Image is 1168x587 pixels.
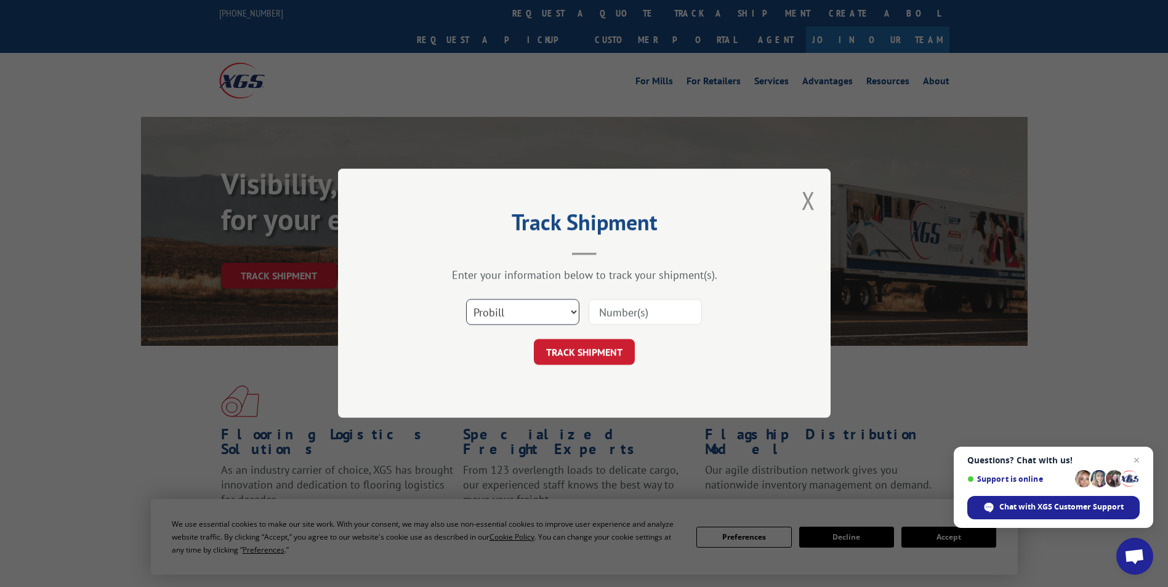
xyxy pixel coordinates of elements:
[534,340,635,365] button: TRACK SHIPMENT
[999,501,1124,513] span: Chat with XGS Customer Support
[400,214,769,237] h2: Track Shipment
[967,496,1140,519] div: Chat with XGS Customer Support
[589,300,702,325] input: Number(s)
[1129,453,1144,468] span: Close chat
[967,455,1140,465] span: Questions? Chat with us!
[400,268,769,282] div: Enter your information below to track your shipment(s).
[802,184,815,217] button: Close modal
[967,474,1071,484] span: Support is online
[1116,538,1153,575] div: Open chat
